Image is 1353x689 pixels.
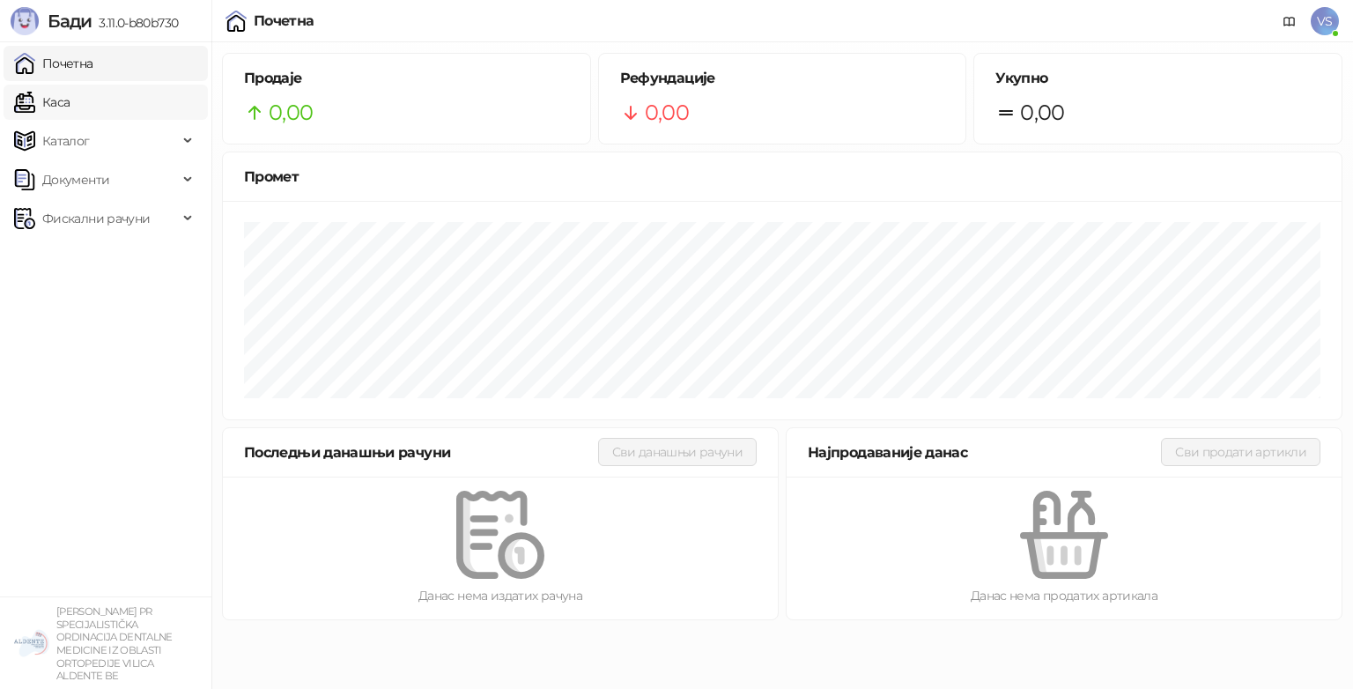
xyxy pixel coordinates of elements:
span: Документи [42,162,109,197]
span: 0,00 [269,96,313,130]
a: Каса [14,85,70,120]
h5: Рефундације [620,68,945,89]
span: 3.11.0-b80b730 [92,15,178,31]
span: 0,00 [1020,96,1064,130]
img: Logo [11,7,39,35]
h5: Продаје [244,68,569,89]
div: Данас нема продатих артикала [815,586,1313,605]
div: Промет [244,166,1320,188]
button: Сви продати артикли [1161,438,1320,466]
a: Почетна [14,46,93,81]
span: Каталог [42,123,90,159]
span: Бади [48,11,92,32]
span: 0,00 [645,96,689,130]
div: Почетна [254,14,314,28]
button: Сви данашњи рачуни [598,438,757,466]
div: Последњи данашњи рачуни [244,441,598,463]
span: VS [1311,7,1339,35]
div: Данас нема издатих рачуна [251,586,750,605]
a: Документација [1275,7,1304,35]
small: [PERSON_NAME] PR SPECIJALISTIČKA ORDINACIJA DENTALNE MEDICINE IZ OBLASTI ORTOPEDIJE VILICA ALDENT... [56,605,173,682]
div: Најпродаваније данас [808,441,1161,463]
img: 64x64-companyLogo-5147c2c0-45e4-4f6f-934a-c50ed2e74707.png [14,626,49,661]
h5: Укупно [995,68,1320,89]
span: Фискални рачуни [42,201,150,236]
